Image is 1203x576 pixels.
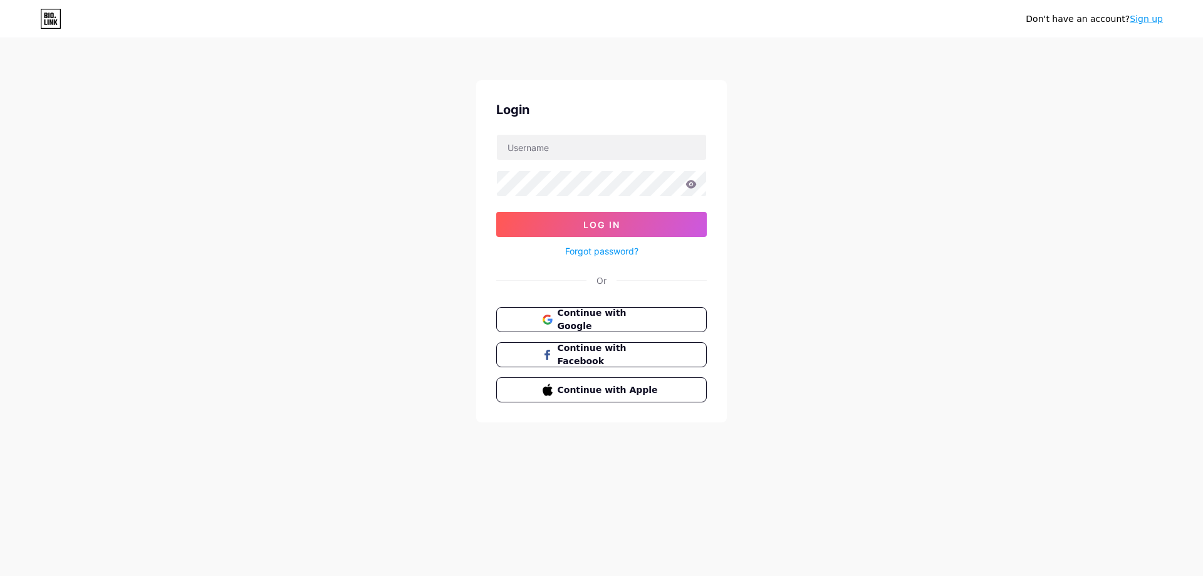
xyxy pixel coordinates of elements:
[565,244,638,258] a: Forgot password?
[1130,14,1163,24] a: Sign up
[558,306,661,333] span: Continue with Google
[496,342,707,367] button: Continue with Facebook
[496,212,707,237] button: Log In
[596,274,607,287] div: Or
[497,135,706,160] input: Username
[496,100,707,119] div: Login
[496,377,707,402] button: Continue with Apple
[558,384,661,397] span: Continue with Apple
[496,307,707,332] button: Continue with Google
[558,342,661,368] span: Continue with Facebook
[583,219,620,230] span: Log In
[1026,13,1163,26] div: Don't have an account?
